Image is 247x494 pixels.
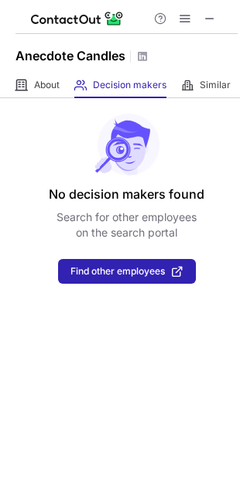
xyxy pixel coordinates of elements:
[34,79,60,91] span: About
[15,46,125,65] h1: Anecdote Candles
[94,114,160,175] img: No leads found
[200,79,231,91] span: Similar
[57,210,197,240] p: Search for other employees on the search portal
[93,79,166,91] span: Decision makers
[31,9,124,28] img: ContactOut v5.3.10
[70,266,165,277] span: Find other employees
[49,185,204,203] header: No decision makers found
[58,259,196,284] button: Find other employees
